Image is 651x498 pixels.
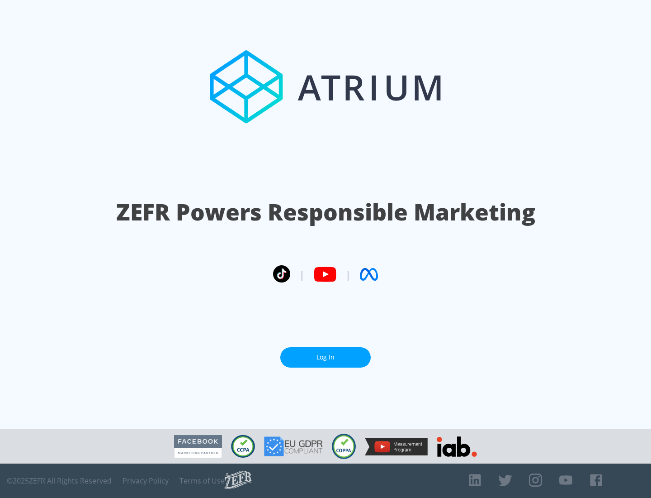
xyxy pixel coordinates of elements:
a: Log In [280,347,371,368]
img: COPPA Compliant [332,434,356,459]
img: YouTube Measurement Program [365,438,428,455]
a: Terms of Use [179,476,225,485]
span: © 2025 ZEFR All Rights Reserved [7,476,112,485]
span: | [345,268,351,281]
img: Facebook Marketing Partner [174,435,222,458]
h1: ZEFR Powers Responsible Marketing [116,196,535,228]
img: CCPA Compliant [231,435,255,458]
img: IAB [437,436,477,457]
img: GDPR Compliant [264,436,323,456]
span: | [299,268,305,281]
a: Privacy Policy [123,476,169,485]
